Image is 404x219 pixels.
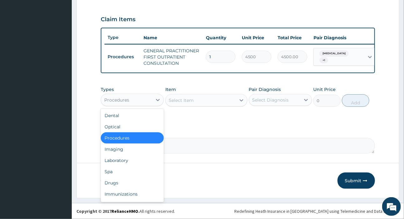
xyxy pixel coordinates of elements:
span: [MEDICAL_DATA] [319,50,349,57]
th: Name [140,31,203,44]
div: Imaging [101,144,164,155]
img: d_794563401_company_1708531726252_794563401 [12,31,25,47]
th: Total Price [275,31,310,44]
div: Laboratory [101,155,164,166]
textarea: Type your message and hit 'Enter' [3,150,119,172]
td: Procedures [105,51,140,63]
td: GENERAL PRACTITIONER FIRST OUTPATIENT CONSULTATION [140,45,203,69]
div: Minimize live chat window [102,3,117,18]
label: Unit Price [313,86,336,93]
label: Types [101,87,114,92]
label: Pair Diagnosis [249,86,281,93]
label: Comment [101,129,375,135]
div: Immunizations [101,188,164,200]
div: Chat with us now [32,35,105,43]
div: Select Diagnosis [252,97,289,103]
label: Item [165,86,176,93]
div: Redefining Heath Insurance in [GEOGRAPHIC_DATA] using Telemedicine and Data Science! [234,208,399,214]
th: Quantity [203,31,239,44]
div: Others [101,200,164,211]
div: Procedures [101,132,164,144]
a: RelianceHMO [111,208,138,214]
h3: Claim Items [101,16,135,23]
button: Submit [338,173,375,189]
strong: Copyright © 2017 . [76,208,139,214]
div: Procedures [104,97,129,103]
th: Pair Diagnosis [310,31,379,44]
div: Spa [101,166,164,177]
th: Unit Price [239,31,275,44]
th: Type [105,32,140,43]
div: Drugs [101,177,164,188]
button: Add [342,94,369,107]
span: + 1 [319,57,328,64]
span: We're online! [36,68,86,131]
div: Dental [101,110,164,121]
div: Select Item [169,97,194,103]
div: Optical [101,121,164,132]
footer: All rights reserved. [72,203,404,219]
